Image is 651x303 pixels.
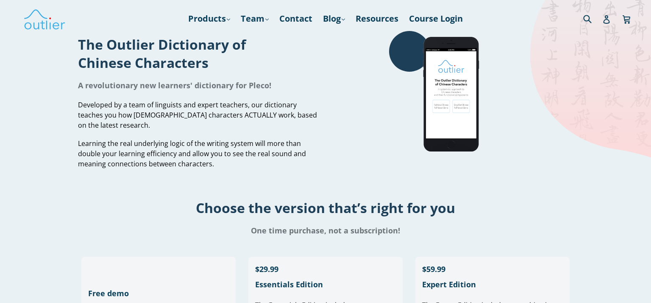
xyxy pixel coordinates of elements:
[78,139,306,168] span: Learning the real underlying logic of the writing system will more than double your learning effi...
[422,279,563,289] h1: Expert Edition
[184,11,234,26] a: Products
[581,10,604,27] input: Search
[319,11,349,26] a: Blog
[405,11,467,26] a: Course Login
[78,100,317,130] span: Developed by a team of linguists and expert teachers, our dictionary teaches you how [DEMOGRAPHIC...
[255,264,278,274] span: $29.99
[78,80,319,90] h1: A revolutionary new learners' dictionary for Pleco!
[88,288,229,298] h1: Free demo
[275,11,317,26] a: Contact
[23,6,66,31] img: Outlier Linguistics
[351,11,403,26] a: Resources
[78,35,319,72] h1: The Outlier Dictionary of Chinese Characters
[255,279,396,289] h1: Essentials Edition
[236,11,273,26] a: Team
[422,264,445,274] span: $59.99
